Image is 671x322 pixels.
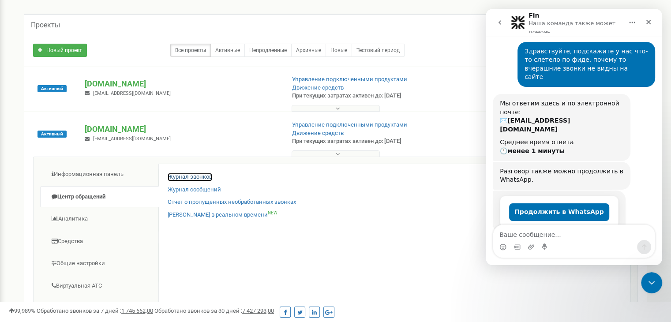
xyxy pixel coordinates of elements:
p: [DOMAIN_NAME] [85,78,277,90]
a: Отчет о пропущенных необработанных звонках [168,198,296,206]
a: Активные [210,44,245,57]
u: 7 427 293,00 [242,307,274,314]
span: Активный [37,131,67,138]
span: [EMAIL_ADDRESS][DOMAIN_NAME] [93,90,171,96]
a: Средства [40,231,159,252]
a: Непродленные [244,44,292,57]
span: Активный [37,85,67,92]
iframe: Intercom live chat [641,272,662,293]
a: Центр обращений [40,186,159,208]
a: Архивные [291,44,326,57]
p: При текущих затратах активен до: [DATE] [292,92,433,100]
a: [PERSON_NAME] в реальном времениNEW [168,211,277,219]
a: Все проекты [170,44,211,57]
a: Журнал звонков [168,173,212,181]
p: При текущих затратах активен до: [DATE] [292,137,433,146]
a: Виртуальная АТС [40,275,159,297]
a: Движение средств [292,84,344,91]
a: Новые [326,44,352,57]
span: Обработано звонков за 30 дней : [154,307,274,314]
span: 99,989% [9,307,35,314]
p: [DOMAIN_NAME] [85,124,277,135]
u: 1 745 662,00 [121,307,153,314]
a: Информационная панель [40,164,159,185]
span: Обработано звонков за 7 дней : [37,307,153,314]
span: [EMAIL_ADDRESS][DOMAIN_NAME] [93,136,171,142]
a: Аналитика [40,208,159,230]
a: Общие настройки [40,253,159,274]
sup: NEW [268,210,277,215]
a: Новый проект [33,44,87,57]
a: Тестовый период [352,44,405,57]
h5: Проекты [31,21,60,29]
iframe: Intercom live chat [486,9,662,265]
a: Управление подключенными продуктами [292,121,407,128]
a: Управление подключенными продуктами [292,76,407,82]
a: Движение средств [292,130,344,136]
a: Сквозная аналитика [40,297,159,319]
a: Журнал сообщений [168,186,221,194]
